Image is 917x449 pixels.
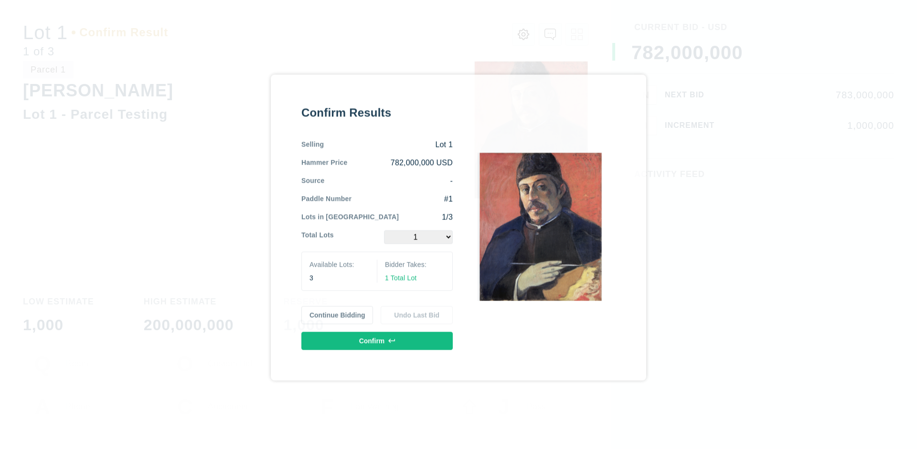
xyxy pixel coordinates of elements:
div: 1/3 [399,209,453,219]
div: Total Lots [301,227,334,241]
button: Undo Last Bid [381,303,453,321]
div: Bidder Takes: [385,257,445,266]
div: 3 [309,270,369,280]
div: Confirm Results [301,102,453,117]
div: - [325,173,453,183]
div: Available Lots: [309,257,369,266]
div: Hammer Price [301,155,347,165]
div: 782,000,000 USD [347,155,453,165]
button: Confirm [301,329,453,347]
div: Paddle Number [301,191,352,201]
div: Lots in [GEOGRAPHIC_DATA] [301,209,399,219]
div: Selling [301,136,324,147]
button: Continue Bidding [301,303,373,321]
div: Source [301,173,325,183]
span: 1 Total Lot [385,271,416,279]
div: Lot 1 [324,136,453,147]
div: #1 [352,191,453,201]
